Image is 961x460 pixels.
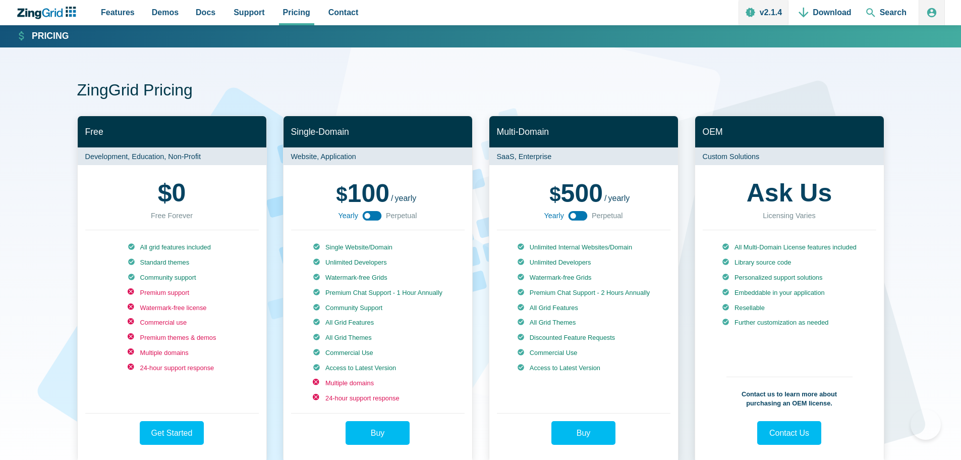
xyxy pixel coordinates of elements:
div: Free Forever [151,210,193,222]
li: Library source code [722,258,857,267]
p: Custom Solutions [695,147,884,165]
li: Access to Latest Version [313,364,442,373]
li: All Grid Features [517,303,650,313]
li: Resellable [722,303,857,313]
li: Unlimited Developers [517,258,650,267]
li: Access to Latest Version [517,364,650,373]
span: Yearly [544,210,563,222]
li: Premium themes & demos [128,333,216,342]
iframe: Toggle Customer Support [911,410,941,440]
li: Commercial Use [517,348,650,357]
p: Website, Application [284,147,472,165]
a: Buy [551,421,615,445]
li: Community Support [313,303,442,313]
h2: Free [78,116,266,148]
li: Discounted Feature Requests [517,333,650,342]
li: 24-hour support response [128,364,216,373]
span: Features [101,6,135,19]
li: All Grid Features [313,318,442,327]
span: 500 [549,179,603,208]
li: Multiple domains [313,379,442,388]
span: Docs [196,6,215,19]
a: Buy [346,421,410,445]
span: yearly [608,194,630,202]
li: Unlimited Developers [313,258,442,267]
p: SaaS, Enterprise [489,147,678,165]
p: Development, Education, Non-Profit [78,147,266,165]
span: Support [234,6,264,19]
li: Watermark-free Grids [517,273,650,282]
span: Perpetual [386,210,417,222]
span: $ [158,180,172,206]
h2: Single-Domain [284,116,472,148]
span: Demos [152,6,179,19]
span: / [391,194,393,202]
li: Commercial use [128,318,216,327]
span: / [604,194,606,202]
li: Premium Chat Support - 1 Hour Annually [313,288,442,297]
a: Get Started [140,421,204,445]
h2: Multi-Domain [489,116,678,148]
li: Personalized support solutions [722,273,857,282]
li: All Grid Themes [517,318,650,327]
p: Contact us to learn more about purchasing an OEM license. [726,377,853,408]
li: Community support [128,273,216,282]
li: Unlimited Internal Websites/Domain [517,243,650,252]
span: Pricing [283,6,310,19]
li: Further customization as needed [722,318,857,327]
span: yearly [395,194,417,202]
h2: OEM [695,116,884,148]
a: Contact Us [757,421,821,445]
li: Commercial Use [313,348,442,357]
h1: ZingGrid Pricing [77,80,884,103]
li: All grid features included [128,243,216,252]
li: 24-hour support response [313,394,442,403]
li: Premium support [128,288,216,297]
li: Standard themes [128,258,216,267]
li: Premium Chat Support - 2 Hours Annually [517,288,650,297]
li: Embeddable in your application [722,288,857,297]
div: Licensing Varies [763,210,816,222]
a: Pricing [17,30,69,42]
li: All Multi-Domain License features included [722,243,857,252]
li: Watermark-free license [128,303,216,313]
strong: Ask Us [747,180,832,206]
strong: Pricing [32,32,69,41]
span: Perpetual [592,210,623,222]
strong: 0 [158,180,186,206]
span: Contact [328,6,359,19]
li: Watermark-free Grids [313,273,442,282]
li: Multiple domains [128,348,216,357]
li: All Grid Themes [313,333,442,342]
a: ZingChart Logo. Click to return to the homepage [16,7,81,19]
li: Single Website/Domain [313,243,442,252]
span: 100 [336,179,389,208]
span: Yearly [338,210,358,222]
